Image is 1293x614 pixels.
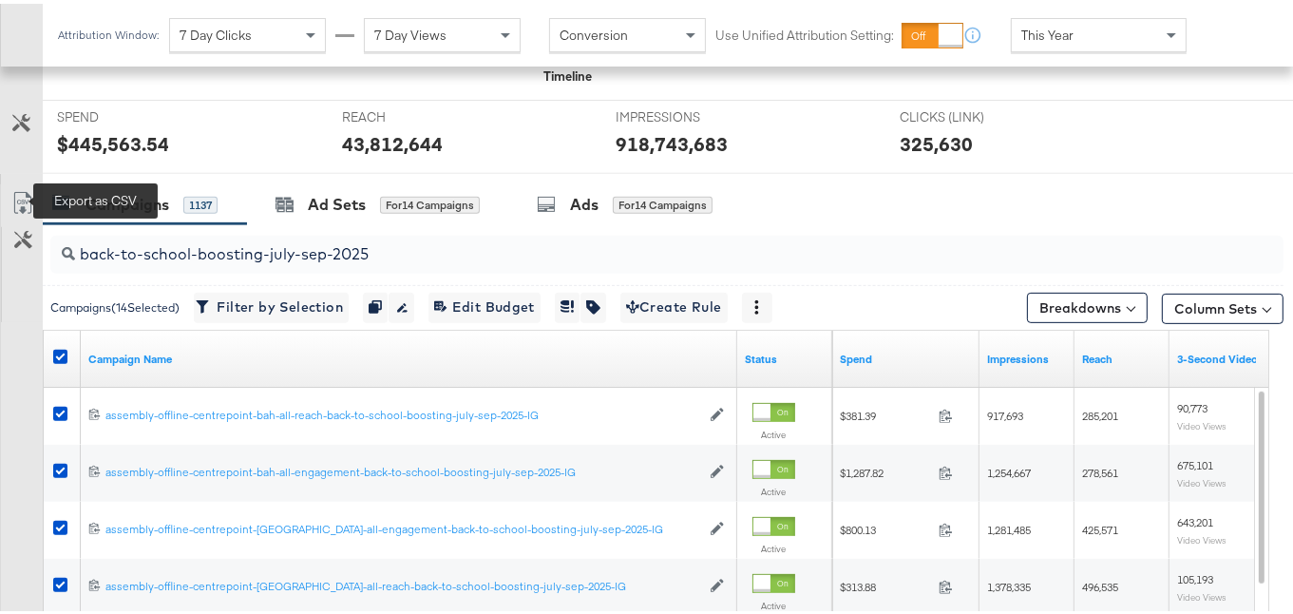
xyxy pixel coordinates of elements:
[840,519,931,533] span: $800.13
[715,23,894,41] label: Use Unified Attribution Setting:
[987,576,1031,590] span: 1,378,335
[1082,519,1118,533] span: 425,571
[1162,290,1283,320] button: Column Sets
[1177,511,1213,526] span: 643,201
[560,23,628,40] span: Conversion
[1177,473,1226,485] sub: Video Views
[1027,289,1148,319] button: Breakdowns
[840,576,931,590] span: $313.88
[57,126,169,154] div: $445,563.54
[1082,405,1118,419] span: 285,201
[50,296,180,313] div: Campaigns ( 14 Selected)
[1177,587,1226,599] sub: Video Views
[616,126,728,154] div: 918,743,683
[75,224,1174,261] input: Search Campaigns by Name, ID or Objective
[745,348,825,363] a: Shows the current state of your Ad Campaign.
[1177,397,1207,412] span: 90,773
[57,25,160,38] div: Attribution Window:
[105,461,700,477] a: assembly-offline-centrepoint-bah-all-engagement-back-to-school-boosting-july-sep-2025-IG
[1177,416,1226,428] sub: Video Views
[105,404,700,420] a: assembly-offline-centrepoint-bah-all-reach-back-to-school-boosting-july-sep-2025-IG
[1177,454,1213,469] span: 675,101
[987,519,1031,533] span: 1,281,485
[105,461,700,476] div: assembly-offline-centrepoint-bah-all-engagement-back-to-school-boosting-july-sep-2025-IG
[626,292,722,316] span: Create Rule
[105,575,700,590] div: assembly-offline-centrepoint-[GEOGRAPHIC_DATA]-all-reach-back-to-school-boosting-july-sep-2025-IG
[840,462,931,476] span: $1,287.82
[57,105,200,123] span: SPEND
[374,23,447,40] span: 7 Day Views
[86,190,169,212] div: Campaigns
[752,596,795,608] label: Active
[88,348,730,363] a: Your campaign name.
[840,348,972,363] a: The total amount spent to date.
[1021,23,1074,40] span: This Year
[616,105,758,123] span: IMPRESSIONS
[840,405,931,419] span: $381.39
[380,193,480,210] div: for 14 Campaigns
[308,190,366,212] div: Ad Sets
[428,289,541,319] button: Edit Budget
[105,404,700,419] div: assembly-offline-centrepoint-bah-all-reach-back-to-school-boosting-july-sep-2025-IG
[987,348,1067,363] a: The number of times your ad was served. On mobile apps an ad is counted as served the first time ...
[105,518,700,534] a: assembly-offline-centrepoint-[GEOGRAPHIC_DATA]-all-engagement-back-to-school-boosting-july-sep-20...
[620,289,728,319] button: Create Rule
[1177,568,1213,583] span: 105,193
[1177,530,1226,542] sub: Video Views
[342,126,443,154] div: 43,812,644
[900,126,973,154] div: 325,630
[434,292,535,316] span: Edit Budget
[105,518,700,533] div: assembly-offline-centrepoint-[GEOGRAPHIC_DATA]-all-engagement-back-to-school-boosting-july-sep-20...
[987,405,1023,419] span: 917,693
[1082,348,1162,363] a: The number of people your ad was served to.
[752,425,795,437] label: Active
[987,462,1031,476] span: 1,254,667
[752,482,795,494] label: Active
[752,539,795,551] label: Active
[1082,576,1118,590] span: 496,535
[900,105,1042,123] span: CLICKS (LINK)
[544,64,593,82] div: Timeline
[342,105,485,123] span: REACH
[183,193,218,210] div: 1137
[613,193,713,210] div: for 14 Campaigns
[194,289,349,319] button: Filter by Selection
[180,23,252,40] span: 7 Day Clicks
[570,190,599,212] div: Ads
[1082,462,1118,476] span: 278,561
[200,292,343,316] span: Filter by Selection
[105,575,700,591] a: assembly-offline-centrepoint-[GEOGRAPHIC_DATA]-all-reach-back-to-school-boosting-july-sep-2025-IG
